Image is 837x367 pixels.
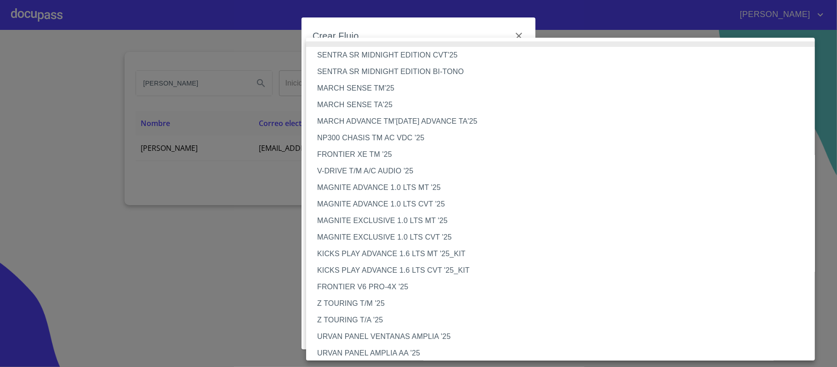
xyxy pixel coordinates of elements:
[306,97,824,113] li: MARCH SENSE TA'25
[306,312,824,328] li: Z TOURING T/A '25
[306,345,824,361] li: URVAN PANEL AMPLIA AA '25
[306,146,824,163] li: FRONTIER XE TM '25
[306,80,824,97] li: MARCH SENSE TM'25
[306,295,824,312] li: Z TOURING T/M '25
[306,279,824,295] li: FRONTIER V6 PRO-4X '25
[306,212,824,229] li: MAGNITE EXCLUSIVE 1.0 LTS MT '25
[306,163,824,179] li: V-DRIVE T/M A/C AUDIO '25
[306,229,824,246] li: MAGNITE EXCLUSIVE 1.0 LTS CVT '25
[306,47,824,63] li: SENTRA SR MIDNIGHT EDITION CVT'25
[306,113,824,130] li: MARCH ADVANCE TM'[DATE] ADVANCE TA'25
[306,63,824,80] li: SENTRA SR MIDNIGHT EDITION BI-TONO
[306,179,824,196] li: MAGNITE ADVANCE 1.0 LTS MT '25
[306,246,824,262] li: KICKS PLAY ADVANCE 1.6 LTS MT '25_KIT
[306,328,824,345] li: URVAN PANEL VENTANAS AMPLIA '25
[306,196,824,212] li: MAGNITE ADVANCE 1.0 LTS CVT '25
[306,262,824,279] li: KICKS PLAY ADVANCE 1.6 LTS CVT '25_KIT
[306,130,824,146] li: NP300 CHASIS TM AC VDC '25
